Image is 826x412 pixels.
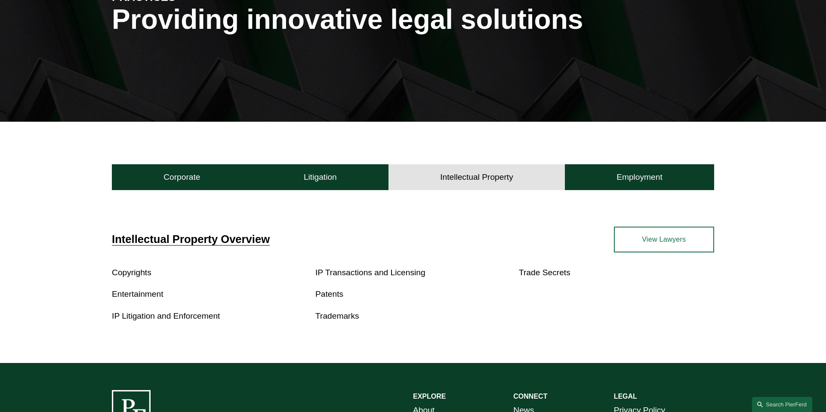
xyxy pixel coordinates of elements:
[440,172,513,182] h4: Intellectual Property
[513,393,547,400] strong: CONNECT
[519,268,570,277] a: Trade Secrets
[112,289,163,298] a: Entertainment
[614,227,714,252] a: View Lawyers
[112,268,151,277] a: Copyrights
[616,172,663,182] h4: Employment
[304,172,337,182] h4: Litigation
[315,311,359,320] a: Trademarks
[315,289,343,298] a: Patents
[752,397,812,412] a: Search this site
[163,172,200,182] h4: Corporate
[112,4,714,35] h1: Providing innovative legal solutions
[112,311,220,320] a: IP Litigation and Enforcement
[614,393,637,400] strong: LEGAL
[112,233,270,245] a: Intellectual Property Overview
[315,268,425,277] a: IP Transactions and Licensing
[413,393,446,400] strong: EXPLORE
